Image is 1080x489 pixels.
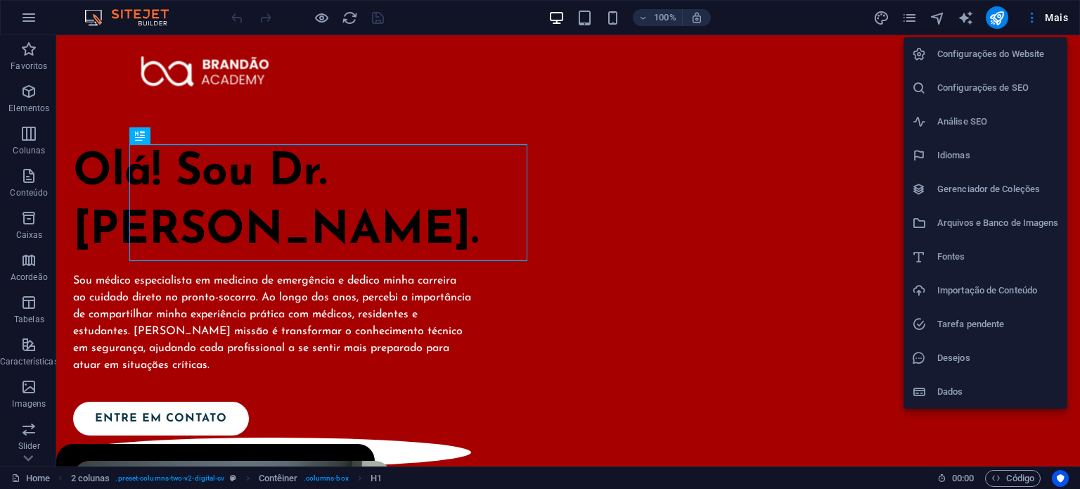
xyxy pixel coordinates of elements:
[937,113,1059,130] h6: Análise SEO
[937,316,1059,333] h6: Tarefa pendente
[937,181,1059,198] h6: Gerenciador de Coleções
[937,46,1059,63] h6: Configurações do Website
[937,350,1059,367] h6: Desejos
[937,215,1059,231] h6: Arquivos e Banco de Imagens
[937,282,1059,299] h6: Importação de Conteúdo
[937,383,1059,400] h6: Dados
[937,248,1059,265] h6: Fontes
[937,80,1059,96] h6: Configurações de SEO
[937,147,1059,164] h6: Idiomas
